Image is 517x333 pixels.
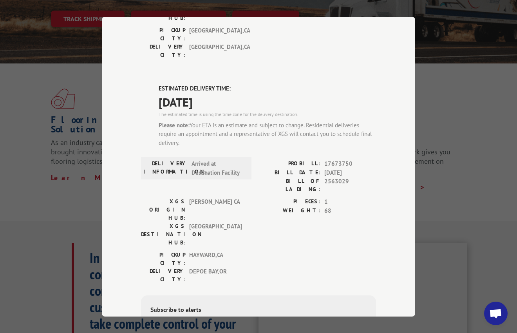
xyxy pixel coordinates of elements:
[258,168,320,177] label: BILL DATE:
[141,251,185,267] label: PICKUP CITY:
[189,251,242,267] span: HAYWARD , CA
[189,267,242,284] span: DEPOE BAY , OR
[258,197,320,206] label: PIECES:
[159,84,376,93] label: ESTIMATED DELIVERY TIME:
[324,206,376,215] span: 68
[141,26,185,43] label: PICKUP CITY:
[189,43,242,59] span: [GEOGRAPHIC_DATA] , CA
[324,168,376,177] span: [DATE]
[192,159,244,177] span: Arrived at Destination Facility
[324,177,376,194] span: 2563029
[159,121,190,128] strong: Please note:
[150,305,367,316] div: Subscribe to alerts
[258,159,320,168] label: PROBILL:
[258,206,320,215] label: WEIGHT:
[141,43,185,59] label: DELIVERY CITY:
[143,159,188,177] label: DELIVERY INFORMATION:
[324,159,376,168] span: 17673750
[159,110,376,118] div: The estimated time is using the time zone for the delivery destination.
[484,302,508,325] div: Open chat
[141,267,185,284] label: DELIVERY CITY:
[159,93,376,110] span: [DATE]
[141,222,185,247] label: XGS DESTINATION HUB:
[258,177,320,194] label: BILL OF LADING:
[189,26,242,43] span: [GEOGRAPHIC_DATA] , CA
[159,121,376,147] div: Your ETA is an estimate and subject to change. Residential deliveries require an appointment and ...
[324,197,376,206] span: 1
[189,222,242,247] span: [GEOGRAPHIC_DATA]
[141,197,185,222] label: XGS ORIGIN HUB:
[189,197,242,222] span: [PERSON_NAME] CA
